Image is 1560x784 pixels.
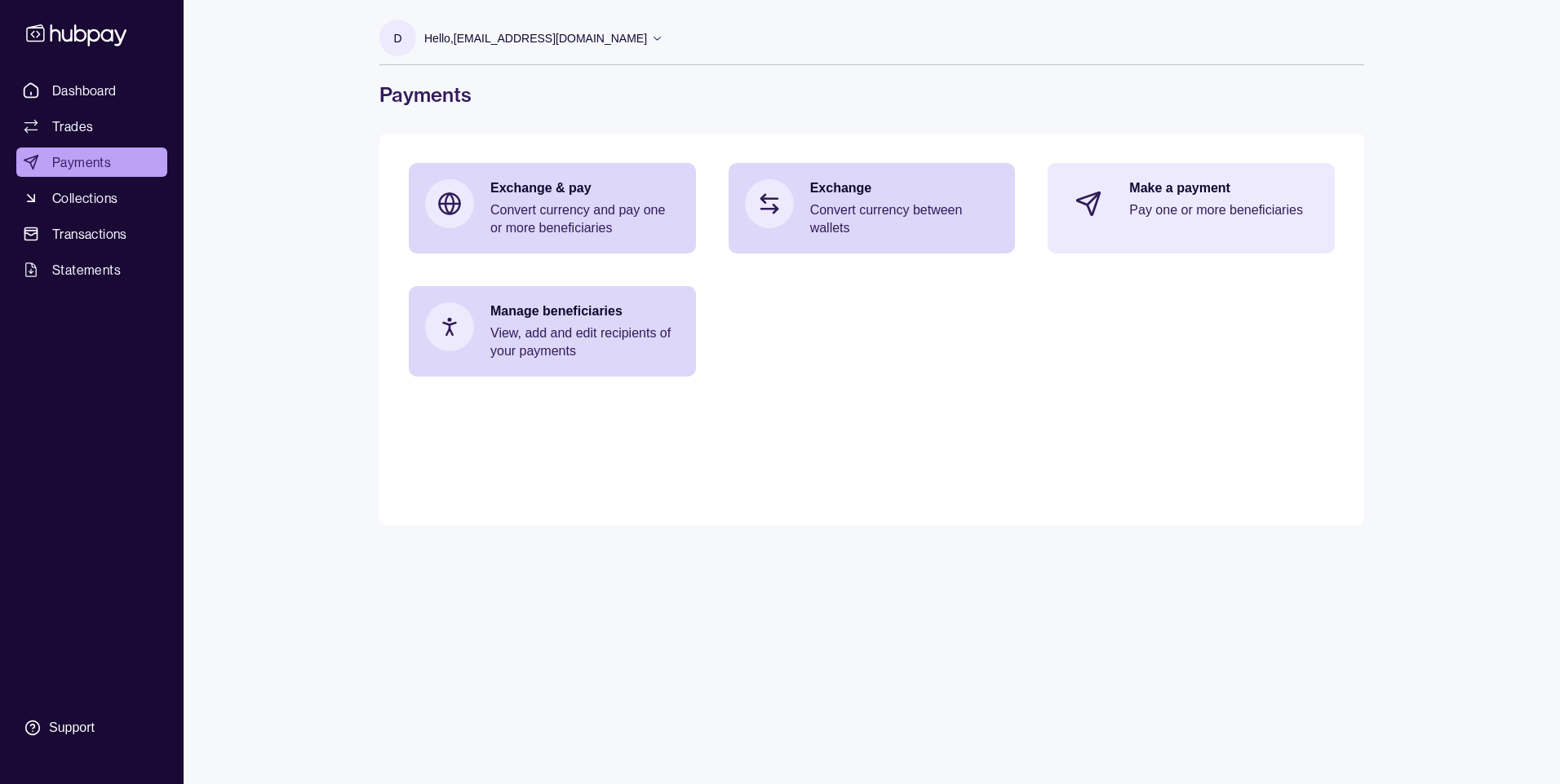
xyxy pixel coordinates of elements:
[16,255,167,284] a: Statements
[49,719,95,737] div: Support
[52,117,93,136] span: Trades
[810,201,999,237] p: Convert currency between wallets
[379,81,1364,108] h1: Payments
[16,219,167,249] a: Transactions
[393,29,401,47] p: d
[52,260,121,280] span: Statements
[16,711,167,745] a: Support
[16,148,167,177] a: Payments
[409,286,696,377] a: Manage beneficiariesView, add and edit recipients of your payments
[16,183,167,213] a: Collections
[490,302,680,320] p: Manage beneficiaries
[409,163,696,253] a: Exchange & payConvert currency and pay one or more beneficiaries
[1048,163,1335,244] a: Make a paymentPay one or more beneficiaries
[52,152,111,172] span: Payments
[16,76,167,105] a: Dashboard
[490,324,680,360] p: View, add and edit recipients of your payments
[424,29,647,47] p: Hello, [EMAIL_ADDRESS][DOMAIN_NAME]
[1129,201,1318,219] p: Pay one or more beneficiaries
[810,179,999,197] p: Exchange
[16,112,167,141] a: Trades
[1129,179,1318,197] p: Make a payment
[52,188,117,208] span: Collections
[52,224,127,244] span: Transactions
[729,163,1016,253] a: ExchangeConvert currency between wallets
[52,81,117,100] span: Dashboard
[490,179,680,197] p: Exchange & pay
[490,201,680,237] p: Convert currency and pay one or more beneficiaries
